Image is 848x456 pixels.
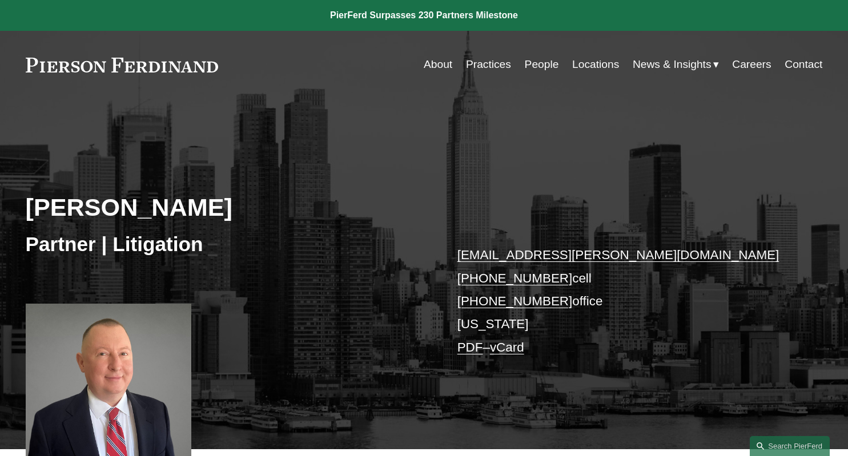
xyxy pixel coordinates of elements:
a: Locations [572,54,619,75]
a: PDF [457,340,483,354]
a: [PHONE_NUMBER] [457,271,573,285]
a: People [525,54,559,75]
p: cell office [US_STATE] – [457,244,790,359]
a: Contact [785,54,822,75]
a: folder dropdown [633,54,719,75]
h2: [PERSON_NAME] [26,192,424,222]
a: vCard [490,340,524,354]
a: Careers [732,54,771,75]
a: [PHONE_NUMBER] [457,294,573,308]
h3: Partner | Litigation [26,232,424,257]
a: Search this site [750,436,830,456]
a: [EMAIL_ADDRESS][PERSON_NAME][DOMAIN_NAME] [457,248,779,262]
span: News & Insights [633,55,712,75]
a: Practices [466,54,511,75]
a: About [424,54,452,75]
